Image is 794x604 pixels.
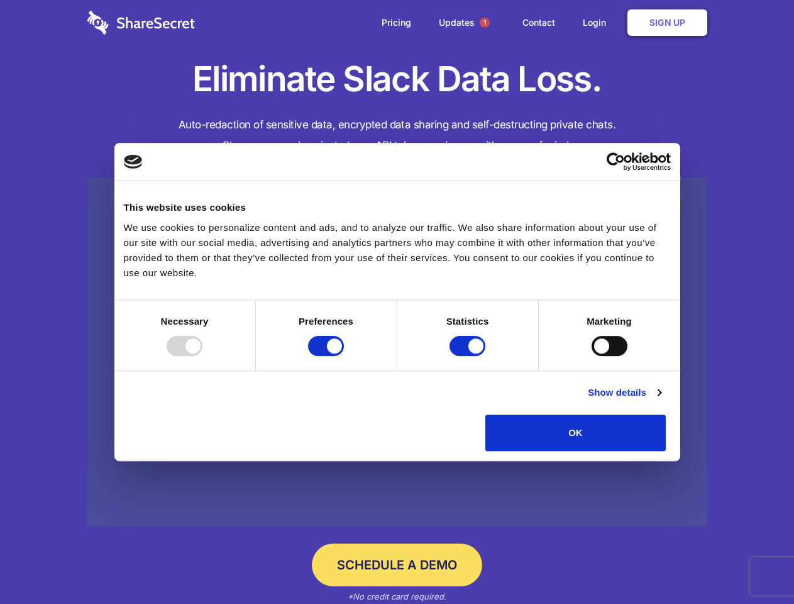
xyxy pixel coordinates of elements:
button: OK [485,415,666,451]
a: Sign Up [627,9,707,36]
em: *No credit card required. [348,591,446,601]
span: 1 [480,18,490,28]
a: Login [570,3,625,42]
strong: Statistics [446,316,489,327]
div: This website uses cookies [124,200,671,215]
a: Show details [588,385,661,400]
h4: Auto-redaction of sensitive data, encrypted data sharing and self-destructing private chats. Shar... [87,115,707,156]
img: logo [124,155,143,169]
h1: Eliminate Slack Data Loss. [87,57,707,102]
strong: Preferences [299,316,353,327]
img: logo-wordmark-white-trans-d4663122ce5f474addd5e946df7df03e33cb6a1c49d2221995e7729f52c070b2.svg [87,11,195,35]
a: Schedule a Demo [312,544,482,586]
strong: Necessary [161,316,209,327]
a: Contact [510,3,568,42]
a: Usercentrics Cookiebot - opens in a new window [561,152,671,171]
strong: Marketing [587,316,632,327]
a: Pricing [369,3,424,42]
div: We use cookies to personalize content and ads, and to analyze our traffic. We also share informat... [124,220,671,281]
a: Wistia video thumbnail [87,177,707,527]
